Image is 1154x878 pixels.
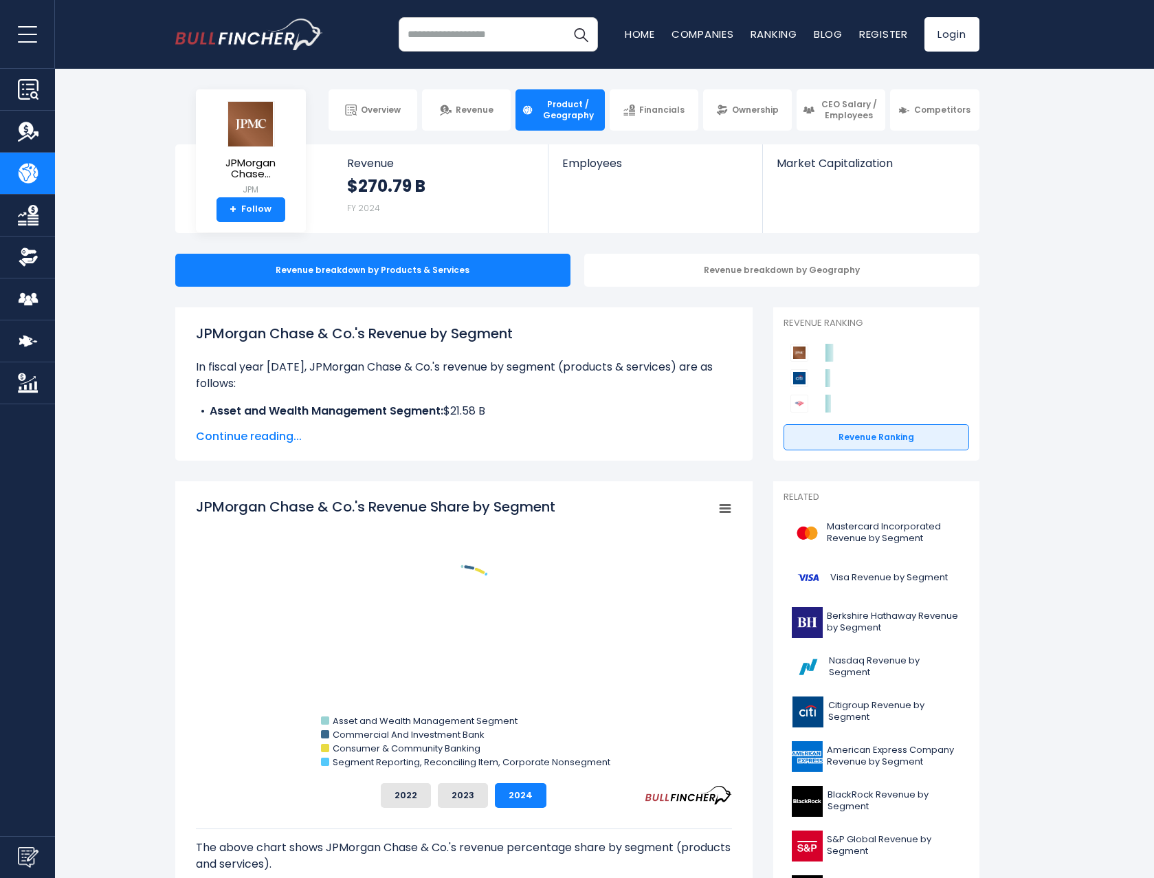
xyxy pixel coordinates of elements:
[515,89,604,131] a: Product / Geography
[537,99,598,120] span: Product / Geography
[792,786,823,817] img: BLK logo
[703,89,792,131] a: Ownership
[584,254,979,287] div: Revenue breakdown by Geography
[217,197,285,222] a: +Follow
[333,144,548,233] a: Revenue $270.79 B FY 2024
[564,17,598,52] button: Search
[827,611,961,634] span: Berkshire Hathaway Revenue by Segment
[196,403,732,419] li: $21.58 B
[797,89,885,131] a: CEO Salary / Employees
[890,89,979,131] a: Competitors
[381,783,431,808] button: 2022
[914,105,970,116] span: Competitors
[792,741,823,772] img: AXP logo
[456,105,493,116] span: Revenue
[859,27,908,41] a: Register
[333,728,485,741] text: Commercial And Investment Bank
[333,756,610,769] text: Segment Reporting, Reconciling Item, Corporate Nonsegment
[422,89,511,131] a: Revenue
[196,839,732,872] p: The above chart shows JPMorgan Chase & Co.'s revenue percentage share by segment (products and se...
[784,738,969,776] a: American Express Company Revenue by Segment
[790,344,808,362] img: JPMorgan Chase & Co. competitors logo
[784,693,969,731] a: Citigroup Revenue by Segment
[230,204,236,216] strong: +
[347,202,380,214] small: FY 2024
[784,559,969,597] a: Visa Revenue by Segment
[196,359,732,392] p: In fiscal year [DATE], JPMorgan Chase & Co.'s revenue by segment (products & services) are as fol...
[792,607,823,638] img: BRK-B logo
[347,175,425,197] strong: $270.79 B
[784,782,969,820] a: BlackRock Revenue by Segment
[196,323,732,344] h1: JPMorgan Chase & Co.'s Revenue by Segment
[784,648,969,686] a: Nasdaq Revenue by Segment
[625,27,655,41] a: Home
[206,100,296,197] a: JPMorgan Chase... JPM
[827,745,961,768] span: American Express Company Revenue by Segment
[792,831,823,861] img: SPGI logo
[562,157,748,170] span: Employees
[438,783,488,808] button: 2023
[777,157,964,170] span: Market Capitalization
[784,827,969,865] a: S&P Global Revenue by Segment
[639,105,685,116] span: Financials
[732,105,779,116] span: Ownership
[828,700,961,723] span: Citigroup Revenue by Segment
[333,714,518,727] text: Asset and Wealth Management Segment
[361,105,401,116] span: Overview
[548,144,762,193] a: Employees
[207,157,295,180] span: JPMorgan Chase...
[828,789,961,813] span: BlackRock Revenue by Segment
[790,369,808,387] img: Citigroup competitors logo
[790,395,808,413] img: Bank of America Corporation competitors logo
[784,424,969,450] a: Revenue Ranking
[830,572,948,584] span: Visa Revenue by Segment
[210,403,443,419] b: Asset and Wealth Management Segment:
[207,184,295,196] small: JPM
[333,742,480,755] text: Consumer & Community Banking
[827,521,961,545] span: Mastercard Incorporated Revenue by Segment
[175,19,323,50] a: Go to homepage
[196,428,732,445] span: Continue reading...
[792,652,825,683] img: NDAQ logo
[829,655,960,679] span: Nasdaq Revenue by Segment
[196,497,555,516] tspan: JPMorgan Chase & Co.'s Revenue Share by Segment
[784,318,969,329] p: Revenue Ranking
[610,89,698,131] a: Financials
[672,27,734,41] a: Companies
[792,562,826,593] img: V logo
[792,518,823,549] img: MA logo
[792,696,824,727] img: C logo
[18,247,38,267] img: Ownership
[196,497,732,772] svg: JPMorgan Chase & Co.'s Revenue Share by Segment
[347,157,535,170] span: Revenue
[827,834,961,857] span: S&P Global Revenue by Segment
[819,99,879,120] span: CEO Salary / Employees
[784,492,969,503] p: Related
[814,27,843,41] a: Blog
[175,254,570,287] div: Revenue breakdown by Products & Services
[784,514,969,552] a: Mastercard Incorporated Revenue by Segment
[495,783,546,808] button: 2024
[784,604,969,641] a: Berkshire Hathaway Revenue by Segment
[329,89,417,131] a: Overview
[924,17,979,52] a: Login
[175,19,323,50] img: bullfincher logo
[751,27,797,41] a: Ranking
[763,144,977,193] a: Market Capitalization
